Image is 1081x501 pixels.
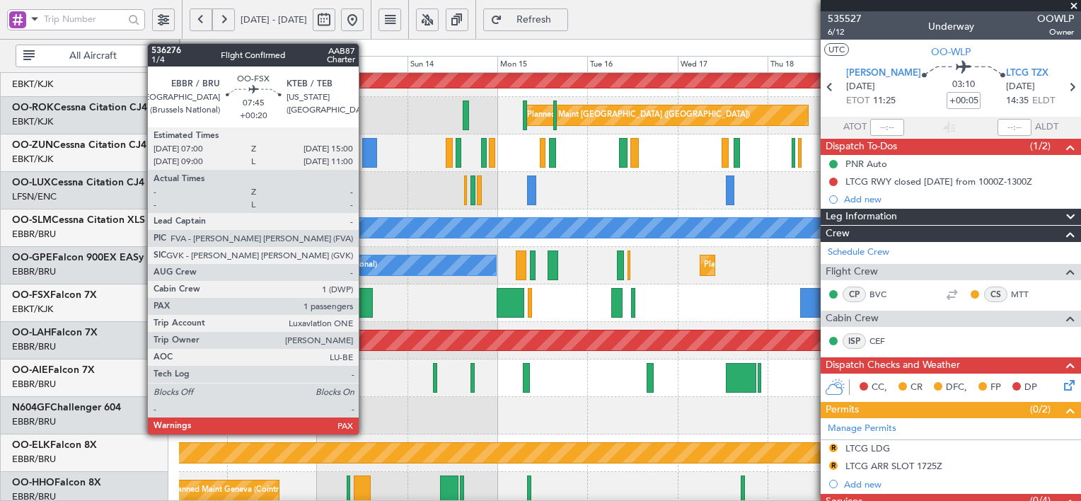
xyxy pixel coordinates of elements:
span: [PERSON_NAME] [846,67,921,81]
span: OO-SLM [12,215,52,225]
span: 6/12 [828,26,862,38]
div: No Crew [GEOGRAPHIC_DATA] ([GEOGRAPHIC_DATA] National) [140,255,377,276]
span: OO-ELK [12,440,50,450]
a: EBKT/KJK [12,303,53,316]
a: OO-AIEFalcon 7X [12,365,95,375]
span: Flight Crew [826,264,878,280]
span: Cabin Crew [826,311,879,327]
span: ALDT [1035,120,1058,134]
span: OO-LUX [12,178,51,188]
span: FP [990,381,1001,395]
a: EBBR/BRU [12,415,56,428]
span: 03:10 [952,78,975,92]
div: Add new [844,193,1074,205]
span: All Aircraft [37,51,149,61]
div: Wed 17 [678,56,768,73]
a: CEF [869,335,901,347]
div: Thu 18 [768,56,857,73]
span: N604GF [12,403,50,413]
span: ELDT [1032,94,1055,108]
span: OO-GPE [12,253,52,263]
a: OO-LUXCessna Citation CJ4 [12,178,144,188]
a: OO-LAHFalcon 7X [12,328,98,338]
span: [DATE] [1006,80,1035,94]
a: EBKT/KJK [12,153,53,166]
span: ETOT [846,94,869,108]
span: OO-FSX [12,290,50,300]
span: CR [911,381,923,395]
span: Crew [826,226,850,242]
a: OO-FSXFalcon 7X [12,290,97,300]
div: Tue 16 [587,56,677,73]
span: OO-ROK [12,103,54,113]
div: Thu 11 [137,56,226,73]
span: Dispatch To-Dos [826,139,897,155]
input: --:-- [870,119,904,136]
a: EBKT/KJK [12,78,53,91]
button: All Aircraft [16,45,154,67]
a: EBBR/BRU [12,378,56,391]
div: Planned Maint Geneva (Cointrin) [170,480,287,501]
div: PNR Auto [845,158,887,170]
div: LTCG ARR SLOT 1725Z [845,460,942,472]
div: CS [984,287,1007,302]
a: EBBR/BRU [12,228,56,241]
a: OO-ZUNCessna Citation CJ4 [12,140,146,150]
a: EBBR/BRU [12,340,56,353]
button: Refresh [483,8,568,31]
span: CC, [872,381,887,395]
div: [DATE] [183,42,207,54]
span: 535527 [828,11,862,26]
a: OO-GPEFalcon 900EX EASy II [12,253,152,263]
span: OO-LAH [12,328,51,338]
span: Refresh [505,15,563,25]
span: Leg Information [826,209,897,225]
span: OO-ZUN [12,140,53,150]
span: OOWLP [1037,11,1074,26]
span: [DATE] - [DATE] [241,13,307,26]
span: (0/2) [1030,402,1051,417]
div: Sun 14 [407,56,497,73]
span: Owner [1037,26,1074,38]
span: 14:35 [1006,94,1029,108]
a: Schedule Crew [828,246,889,260]
a: N604GFChallenger 604 [12,403,121,413]
span: OO-WLP [931,45,971,59]
a: EBKT/KJK [12,115,53,128]
div: Underway [928,19,974,34]
button: UTC [824,43,849,56]
span: ATOT [843,120,867,134]
a: OO-HHOFalcon 8X [12,478,101,488]
a: LFSN/ENC [12,190,57,203]
a: BVC [869,288,901,301]
span: LTCG TZX [1006,67,1048,81]
a: MTT [1011,288,1043,301]
a: OO-ROKCessna Citation CJ4 [12,103,147,113]
div: Fri 12 [227,56,317,73]
span: (1/2) [1030,139,1051,154]
span: 11:25 [873,94,896,108]
a: EBBR/BRU [12,453,56,466]
a: EBBR/BRU [12,265,56,278]
span: Dispatch Checks and Weather [826,357,960,374]
div: CP [843,287,866,302]
div: Planned Maint [GEOGRAPHIC_DATA] ([GEOGRAPHIC_DATA] National) [704,255,960,276]
a: OO-SLMCessna Citation XLS [12,215,145,225]
div: Planned Maint [GEOGRAPHIC_DATA] ([GEOGRAPHIC_DATA]) [527,105,750,126]
div: LTCG RWY closed [DATE] from 1000Z-1300Z [845,175,1032,188]
span: Permits [826,402,859,418]
div: Add new [844,478,1074,490]
a: OO-ELKFalcon 8X [12,440,97,450]
span: [DATE] [846,80,875,94]
span: DP [1024,381,1037,395]
span: OO-AIE [12,365,48,375]
button: R [829,444,838,452]
div: Mon 15 [497,56,587,73]
span: DFC, [946,381,967,395]
a: Manage Permits [828,422,896,436]
div: ISP [843,333,866,349]
input: Trip Number [44,8,124,30]
div: Sat 13 [317,56,407,73]
div: LTCG LDG [845,442,890,454]
button: R [829,461,838,470]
